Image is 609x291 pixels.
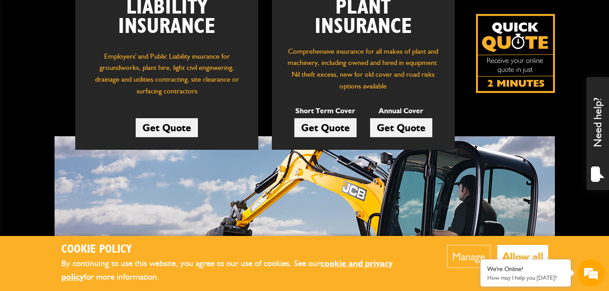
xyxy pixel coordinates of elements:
input: Enter your email address [12,110,165,130]
button: Allow all [497,245,548,268]
div: Need help? [586,77,609,190]
div: Minimize live chat window [148,5,169,26]
p: Comprehensive insurance for all makes of plant and machinery, including owned and hired in equipm... [285,46,441,92]
a: cookie and privacy policy [61,258,393,282]
input: Enter your last name [12,83,165,103]
p: Short Term Cover [294,105,357,117]
div: Chat with us now [47,51,151,62]
p: Annual Cover [370,105,432,117]
a: Get Quote [370,118,432,137]
textarea: Type your message and hit 'Enter' [12,163,165,218]
a: Get your insurance quote isn just 2-minutes [476,14,555,93]
p: By continuing to use this website, you agree to our use of cookies. See our for more information. [61,257,420,284]
em: Start Chat [123,226,164,238]
img: Quick Quote [476,14,555,93]
img: d_20077148190_company_1631870298795_20077148190 [15,50,38,63]
button: Manage [447,245,490,268]
a: Get Quote [136,118,198,137]
div: We're Online! [487,265,564,273]
p: How may I help you today? [487,274,564,281]
a: Get Quote [294,118,357,137]
h2: Cookie Policy [61,243,420,257]
p: Employers' and Public Liability insurance for groundworks, plant hire, light civil engineering, d... [89,51,245,102]
input: Enter your phone number [12,137,165,157]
